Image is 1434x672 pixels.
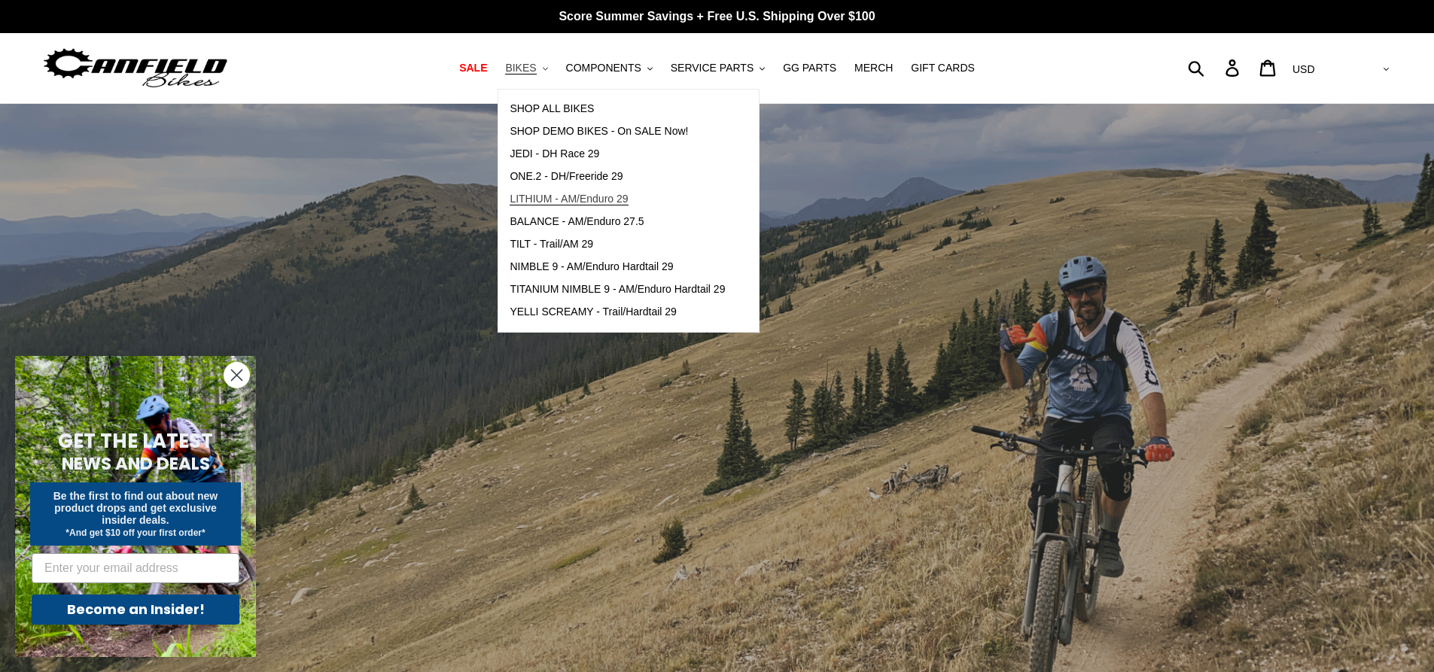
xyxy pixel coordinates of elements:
span: GIFT CARDS [911,62,975,74]
span: MERCH [854,62,893,74]
a: JEDI - DH Race 29 [498,143,736,166]
span: GG PARTS [783,62,836,74]
span: BALANCE - AM/Enduro 27.5 [510,215,644,228]
button: Become an Insider! [32,594,239,625]
span: LITHIUM - AM/Enduro 29 [510,193,628,205]
a: TILT - Trail/AM 29 [498,233,736,256]
a: GIFT CARDS [903,58,982,78]
a: TITANIUM NIMBLE 9 - AM/Enduro Hardtail 29 [498,278,736,301]
span: NIMBLE 9 - AM/Enduro Hardtail 29 [510,260,673,273]
span: TILT - Trail/AM 29 [510,238,593,251]
span: ONE.2 - DH/Freeride 29 [510,170,623,183]
input: Search [1196,51,1235,84]
button: Close dialog [224,362,250,388]
span: GET THE LATEST [58,427,213,455]
a: SHOP ALL BIKES [498,98,736,120]
input: Enter your email address [32,553,239,583]
img: Canfield Bikes [41,44,230,92]
span: SHOP DEMO BIKES - On SALE Now! [510,125,688,138]
button: BIKES [498,58,555,78]
a: MERCH [847,58,900,78]
a: SALE [452,58,495,78]
span: SALE [459,62,487,74]
a: BALANCE - AM/Enduro 27.5 [498,211,736,233]
a: NIMBLE 9 - AM/Enduro Hardtail 29 [498,256,736,278]
span: SHOP ALL BIKES [510,102,594,115]
span: TITANIUM NIMBLE 9 - AM/Enduro Hardtail 29 [510,283,725,296]
span: YELLI SCREAMY - Trail/Hardtail 29 [510,306,677,318]
span: Be the first to find out about new product drops and get exclusive insider deals. [53,490,218,526]
span: SERVICE PARTS [671,62,754,74]
a: ONE.2 - DH/Freeride 29 [498,166,736,188]
button: SERVICE PARTS [663,58,772,78]
a: SHOP DEMO BIKES - On SALE Now! [498,120,736,143]
a: LITHIUM - AM/Enduro 29 [498,188,736,211]
span: JEDI - DH Race 29 [510,147,599,160]
button: COMPONENTS [559,58,660,78]
span: NEWS AND DEALS [62,452,210,476]
span: BIKES [505,62,536,74]
a: GG PARTS [775,58,844,78]
span: COMPONENTS [566,62,641,74]
span: *And get $10 off your first order* [65,528,205,538]
a: YELLI SCREAMY - Trail/Hardtail 29 [498,301,736,324]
